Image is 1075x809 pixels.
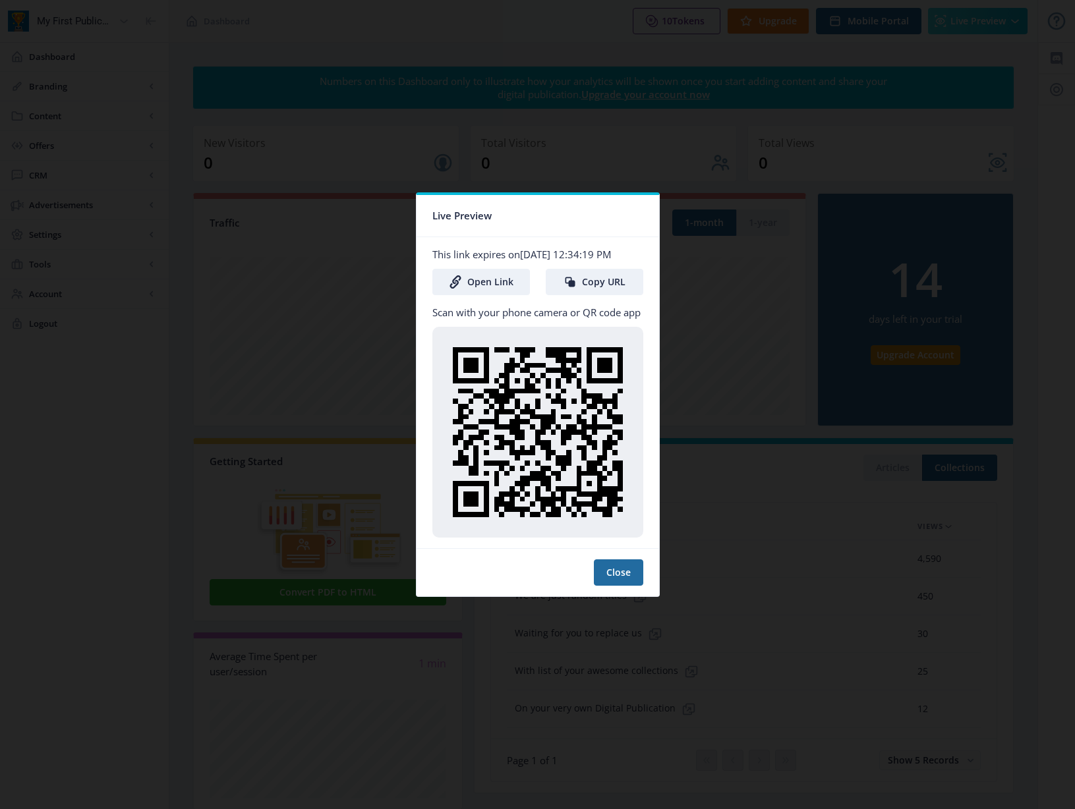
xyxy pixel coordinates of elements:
a: Open Link [432,269,530,295]
button: Close [594,559,643,586]
span: Live Preview [432,206,492,226]
p: Scan with your phone camera or QR code app [432,306,643,319]
p: This link expires on [432,248,643,261]
span: [DATE] 12:34:19 PM [520,248,611,261]
button: Copy URL [546,269,643,295]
